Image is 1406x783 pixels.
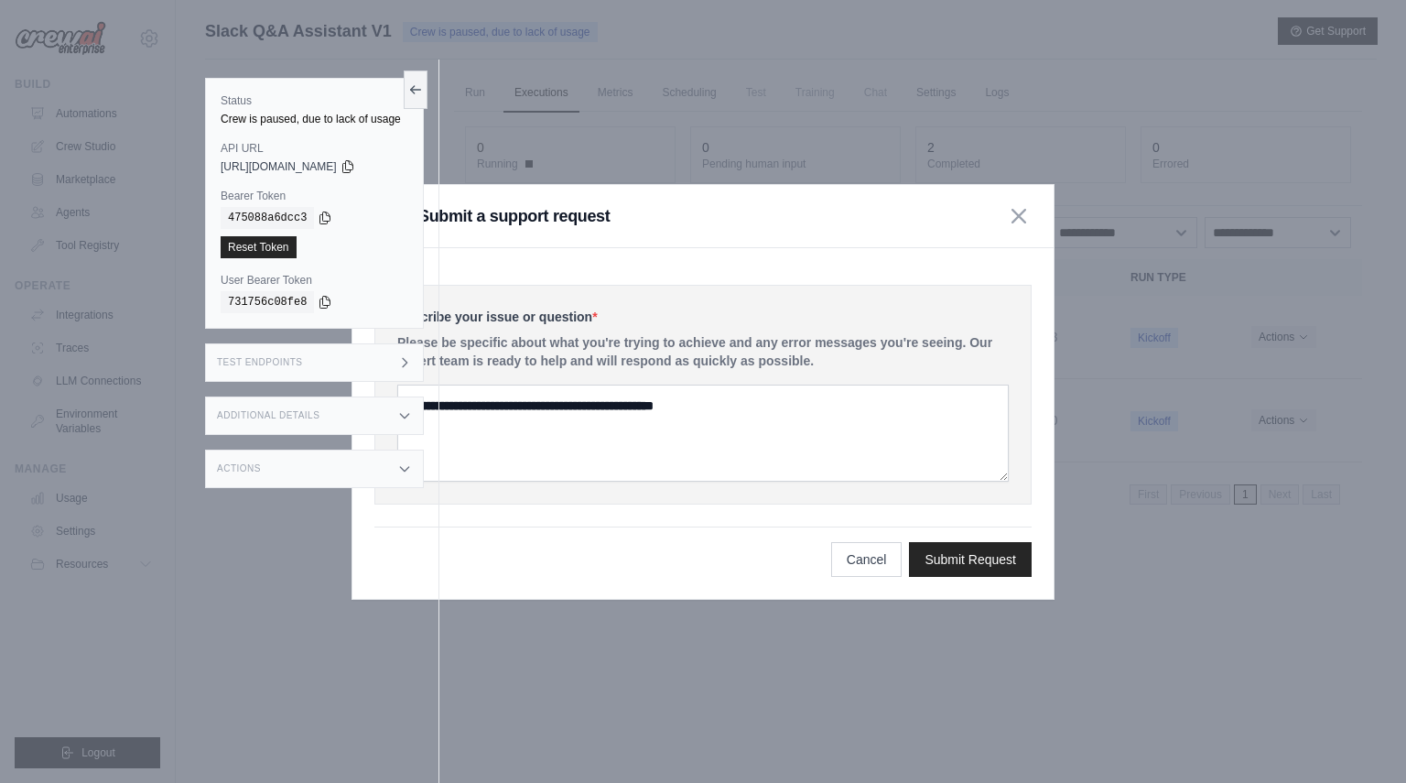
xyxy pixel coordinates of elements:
label: Bearer Token [221,189,408,203]
a: Reset Token [221,236,297,258]
iframe: Chat Widget [1314,695,1406,783]
label: Describe your issue or question [397,308,1009,326]
p: Please be specific about what you're trying to achieve and any error messages you're seeing. Our ... [397,333,1009,370]
code: 475088a6dcc3 [221,207,314,229]
code: 731756c08fe8 [221,291,314,313]
button: Submit Request [909,542,1032,577]
div: Crew is paused, due to lack of usage [221,112,408,126]
h3: Additional Details [217,410,319,421]
label: User Bearer Token [221,273,408,288]
h3: Actions [217,463,261,474]
label: API URL [221,141,408,156]
button: Cancel [831,542,903,577]
span: [URL][DOMAIN_NAME] [221,159,337,174]
h3: Submit a support request [418,203,610,229]
h3: Test Endpoints [217,357,303,368]
div: チャットウィジェット [1314,695,1406,783]
label: Status [221,93,408,108]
